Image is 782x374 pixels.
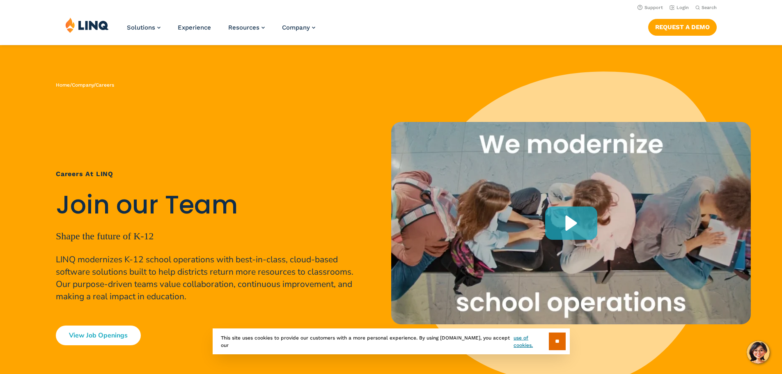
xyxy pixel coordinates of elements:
[514,334,548,349] a: use of cookies.
[670,5,689,10] a: Login
[127,17,315,44] nav: Primary Navigation
[545,207,597,240] div: Play
[56,169,359,179] h1: Careers at LINQ
[228,24,259,31] span: Resources
[282,24,315,31] a: Company
[695,5,717,11] button: Open Search Bar
[178,24,211,31] a: Experience
[648,19,717,35] a: Request a Demo
[282,24,310,31] span: Company
[638,5,663,10] a: Support
[56,326,141,345] a: View Job Openings
[56,82,114,88] span: / /
[213,328,570,354] div: This site uses cookies to provide our customers with a more personal experience. By using [DOMAIN...
[56,253,359,303] p: LINQ modernizes K-12 school operations with best-in-class, cloud-based software solutions built t...
[228,24,265,31] a: Resources
[127,24,161,31] a: Solutions
[648,17,717,35] nav: Button Navigation
[56,82,70,88] a: Home
[72,82,94,88] a: Company
[702,5,717,10] span: Search
[56,229,359,243] p: Shape the future of K-12
[65,17,109,33] img: LINQ | K‑12 Software
[96,82,114,88] span: Careers
[747,341,770,364] button: Hello, have a question? Let’s chat.
[56,190,359,220] h2: Join our Team
[127,24,155,31] span: Solutions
